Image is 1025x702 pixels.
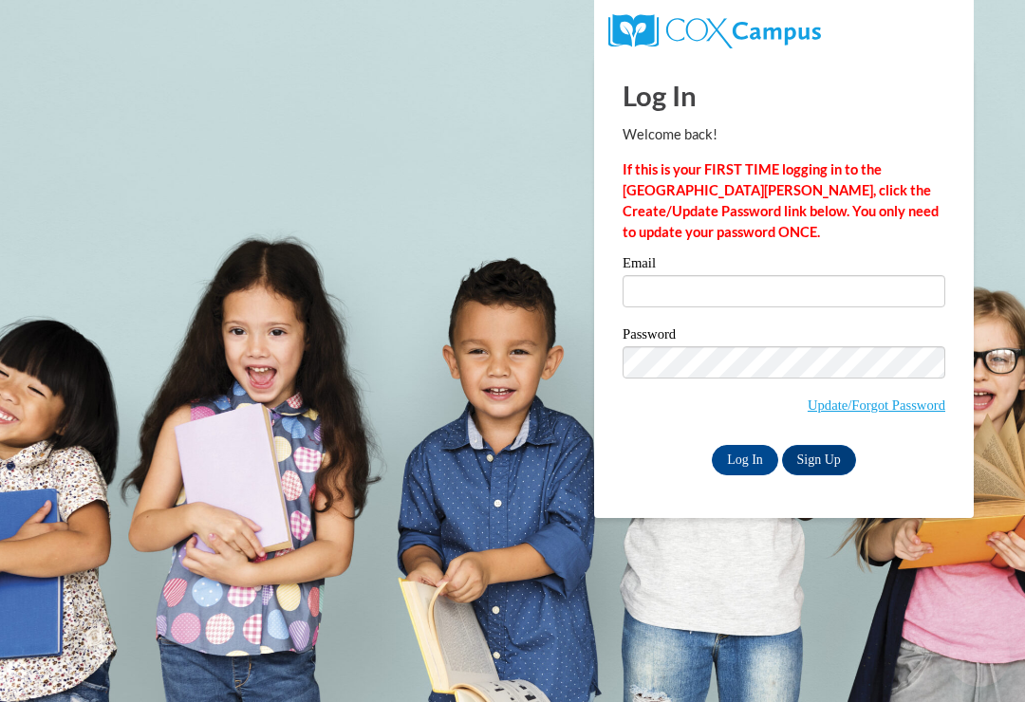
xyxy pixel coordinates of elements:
a: Sign Up [782,445,856,475]
iframe: Button to launch messaging window [949,626,1010,687]
input: Log In [712,445,778,475]
p: Welcome back! [623,124,945,145]
label: Email [623,256,945,275]
label: Password [623,327,945,346]
a: Update/Forgot Password [808,397,945,413]
h1: Log In [623,76,945,115]
strong: If this is your FIRST TIME logging in to the [GEOGRAPHIC_DATA][PERSON_NAME], click the Create/Upd... [623,161,939,240]
img: COX Campus [608,14,821,48]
